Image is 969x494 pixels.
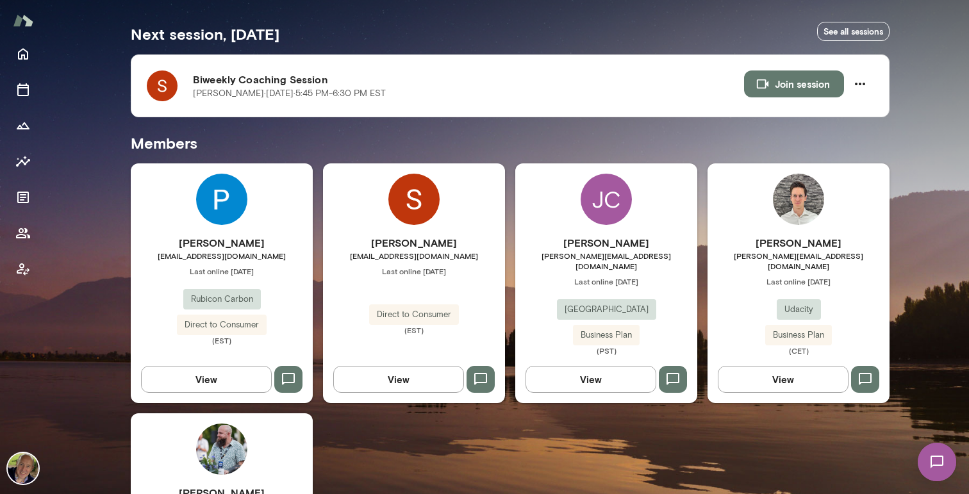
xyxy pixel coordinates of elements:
[718,366,849,393] button: View
[744,70,844,97] button: Join session
[10,256,36,282] button: Client app
[515,345,697,356] span: (PST)
[183,293,261,306] span: Rubicon Carbon
[708,251,890,271] span: [PERSON_NAME][EMAIL_ADDRESS][DOMAIN_NAME]
[515,235,697,251] h6: [PERSON_NAME]
[765,329,832,342] span: Business Plan
[557,303,656,316] span: [GEOGRAPHIC_DATA]
[323,325,505,335] span: (EST)
[177,318,267,331] span: Direct to Consumer
[193,72,744,87] h6: Biweekly Coaching Session
[369,308,459,321] span: Direct to Consumer
[141,366,272,393] button: View
[131,133,890,153] h5: Members
[131,235,313,251] h6: [PERSON_NAME]
[573,329,640,342] span: Business Plan
[581,174,632,225] div: JC
[333,366,464,393] button: View
[10,77,36,103] button: Sessions
[10,41,36,67] button: Home
[323,251,505,261] span: [EMAIL_ADDRESS][DOMAIN_NAME]
[8,453,38,484] img: David McPherson
[708,235,890,251] h6: [PERSON_NAME]
[708,276,890,286] span: Last online [DATE]
[193,87,386,100] p: [PERSON_NAME] · [DATE] · 5:45 PM-6:30 PM EST
[515,276,697,286] span: Last online [DATE]
[817,22,890,42] a: See all sessions
[323,235,505,251] h6: [PERSON_NAME]
[515,251,697,271] span: [PERSON_NAME][EMAIL_ADDRESS][DOMAIN_NAME]
[196,174,247,225] img: Parth Patel
[10,149,36,174] button: Insights
[708,345,890,356] span: (CET)
[131,335,313,345] span: (EST)
[10,113,36,138] button: Growth Plan
[10,185,36,210] button: Documents
[131,266,313,276] span: Last online [DATE]
[388,174,440,225] img: Savas Konstadinidis
[323,266,505,276] span: Last online [DATE]
[13,8,33,33] img: Mento
[131,251,313,261] span: [EMAIL_ADDRESS][DOMAIN_NAME]
[131,24,279,44] h5: Next session, [DATE]
[196,424,247,475] img: Jeremy Rhoades
[773,174,824,225] img: Philipp Krank
[777,303,821,316] span: Udacity
[526,366,656,393] button: View
[10,220,36,246] button: Members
